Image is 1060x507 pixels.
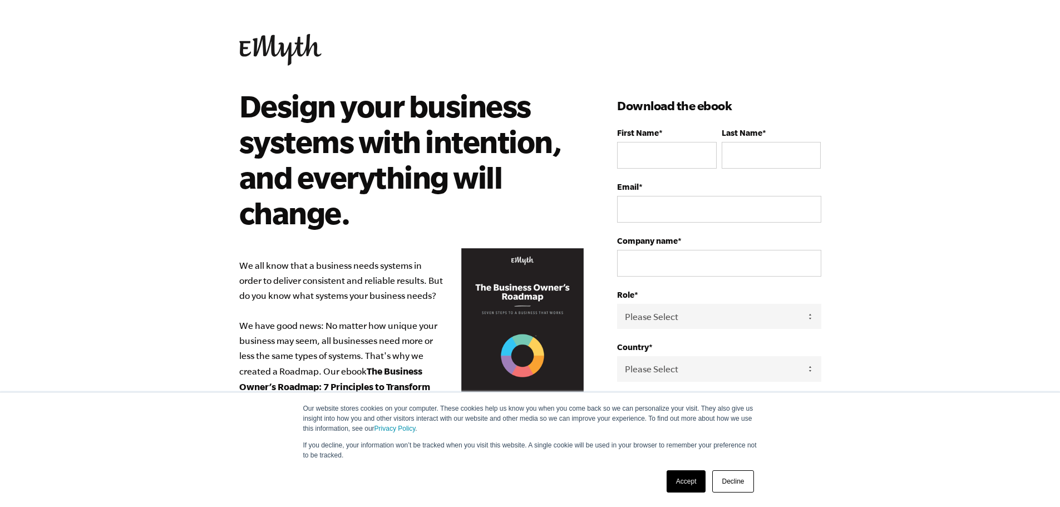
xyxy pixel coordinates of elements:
b: The Business Owner’s Roadmap: 7 Principles to Transform Your Business and Take Back Your Life [239,366,430,407]
p: We all know that a business needs systems in order to deliver consistent and reliable results. Bu... [239,258,584,455]
span: First Name [617,128,659,137]
a: Privacy Policy [374,425,416,432]
p: Our website stores cookies on your computer. These cookies help us know you when you come back so... [303,403,757,434]
a: Accept [667,470,706,493]
h3: Download the ebook [617,97,821,115]
span: Last Name [722,128,762,137]
img: Business Owners Roadmap Cover [461,248,584,407]
img: EMyth [239,34,322,66]
h2: Design your business systems with intention, and everything will change. [239,88,568,230]
span: Role [617,290,634,299]
span: Email [617,182,639,191]
a: Decline [712,470,753,493]
span: Country [617,342,649,352]
span: Company name [617,236,678,245]
p: If you decline, your information won’t be tracked when you visit this website. A single cookie wi... [303,440,757,460]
